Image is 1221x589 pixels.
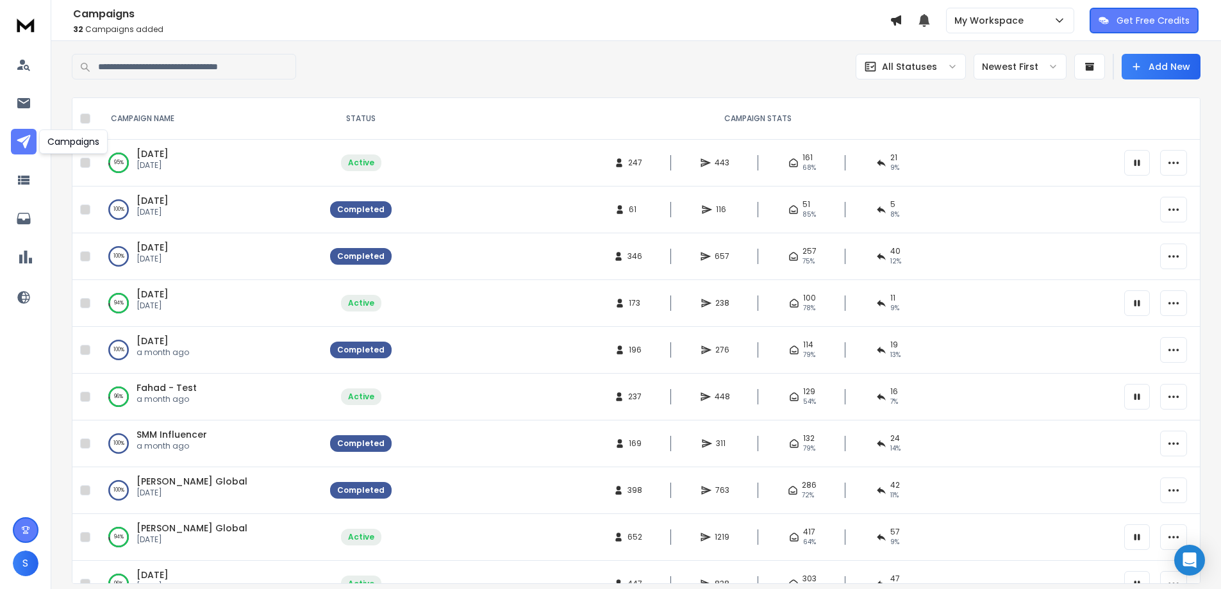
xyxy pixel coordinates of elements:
[73,6,890,22] h1: Campaigns
[96,98,322,140] th: CAMPAIGN NAME
[73,24,83,35] span: 32
[113,344,124,356] p: 100 %
[348,298,374,308] div: Active
[13,13,38,37] img: logo
[890,397,898,407] span: 7 %
[803,350,815,360] span: 79 %
[715,485,729,495] span: 763
[715,532,729,542] span: 1219
[890,163,899,173] span: 9 %
[890,527,900,537] span: 57
[802,199,810,210] span: 51
[96,233,322,280] td: 100%[DATE][DATE]
[137,475,247,488] a: [PERSON_NAME] Global
[137,568,169,581] span: [DATE]
[137,288,169,301] a: [DATE]
[113,250,124,263] p: 100 %
[803,444,815,454] span: 79 %
[1174,545,1205,576] div: Open Intercom Messenger
[628,392,642,402] span: 237
[715,158,729,168] span: 443
[954,14,1029,27] p: My Workspace
[337,251,385,261] div: Completed
[803,340,813,350] span: 114
[627,579,642,589] span: 447
[113,203,124,216] p: 100 %
[13,551,38,576] button: S
[137,522,247,535] span: [PERSON_NAME] Global
[627,532,642,542] span: 652
[890,490,899,501] span: 11 %
[890,199,895,210] span: 5
[715,298,729,308] span: 238
[322,98,399,140] th: STATUS
[96,374,322,420] td: 96%Fahad - Testa month ago
[137,241,169,254] a: [DATE]
[137,254,169,264] p: [DATE]
[114,297,124,310] p: 94 %
[890,433,900,444] span: 24
[890,350,901,360] span: 13 %
[802,210,816,220] span: 85 %
[890,256,901,267] span: 12 %
[627,485,642,495] span: 398
[96,420,322,467] td: 100%SMM Influencera month ago
[890,537,899,547] span: 9 %
[715,392,730,402] span: 448
[137,160,169,170] p: [DATE]
[802,480,817,490] span: 286
[137,381,197,394] a: Fahad - Test
[96,327,322,374] td: 100%[DATE]a month ago
[399,98,1117,140] th: CAMPAIGN STATS
[803,537,816,547] span: 64 %
[882,60,937,73] p: All Statuses
[137,428,207,441] a: SMM Influencer
[1122,54,1200,79] button: Add New
[802,246,817,256] span: 257
[716,438,729,449] span: 311
[802,163,816,173] span: 68 %
[114,156,124,169] p: 95 %
[890,386,898,397] span: 16
[114,531,124,543] p: 94 %
[137,535,247,545] p: [DATE]
[628,158,642,168] span: 247
[629,438,642,449] span: 169
[137,301,169,311] p: [DATE]
[113,437,124,450] p: 100 %
[890,340,898,350] span: 19
[890,303,899,313] span: 9 %
[802,574,817,584] span: 303
[890,480,900,490] span: 42
[113,484,124,497] p: 100 %
[348,532,374,542] div: Active
[974,54,1067,79] button: Newest First
[337,485,385,495] div: Completed
[1117,14,1190,27] p: Get Free Credits
[39,129,108,154] div: Campaigns
[137,335,169,347] span: [DATE]
[803,527,815,537] span: 417
[890,444,901,454] span: 14 %
[890,574,900,584] span: 47
[137,347,189,358] p: a month ago
[802,153,813,163] span: 161
[803,433,815,444] span: 132
[137,488,247,498] p: [DATE]
[627,251,642,261] span: 346
[137,194,169,207] a: [DATE]
[716,204,729,215] span: 116
[802,256,815,267] span: 75 %
[803,293,816,303] span: 100
[96,514,322,561] td: 94%[PERSON_NAME] Global[DATE]
[348,579,374,589] div: Active
[348,158,374,168] div: Active
[629,298,642,308] span: 173
[803,397,816,407] span: 54 %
